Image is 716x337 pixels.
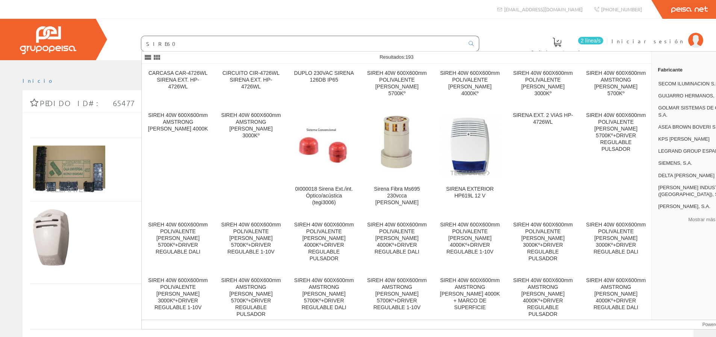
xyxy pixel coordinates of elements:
div: SIREH 40W 600X600mm AMSTRONG [PERSON_NAME] 4000K [148,112,208,132]
a: SIREH 40W 600X600mm POLIVALENTE [PERSON_NAME] 4000Kº+DRIVER REGULABLE 1-10V [434,216,506,271]
a: DUPLO 230VAC SIRENA 126DB IP65 [288,64,360,106]
span: 2 línea/s [578,37,603,44]
a: SIREH 40W 600X600mm POLIVALENTE [PERSON_NAME] 3000Kº+DRIVER REGULABLE 1-10V [142,271,214,326]
a: SIREH 40W 600X600mm AMSTRONG [PERSON_NAME] 4000K [142,106,214,215]
a: SIREH 40W 600X600mm POLIVALENTE [PERSON_NAME] 5700Kº+DRIVER REGULABLE PULSADOR [580,106,652,215]
a: 2 línea/s Pedido actual [524,31,605,59]
div: SIREH 40W 600X600mm POLIVALENTE [PERSON_NAME] 4000Kº+DRIVER REGULABLE 1-10V [440,222,500,255]
img: Foto artículo CAJA UNIVERSAL MULTIPLE ENLAZABLE (192x128.256) [33,146,105,194]
a: Iniciar sesión [612,31,703,38]
a: CIRCUITO CIR-4726WL SIRENA EXT. HP-4726WL [215,64,287,106]
div: SIREH 40W 600X600mm AMSTRONG [PERSON_NAME] 4000Kº+DRIVER REGULABLE PULSADOR [513,277,573,318]
div: SIREH 40W 600X600mm AMSTRONG [PERSON_NAME] 5700Kº [586,70,646,97]
a: 0I000018 Sirena Ext./int. Óptico/acústica (tegi3006) 0I000018 Sirena Ext./int. Óptico/acústica (t... [288,106,360,215]
span: Resultados: [380,54,413,60]
div: SIREH 40W 600X600mm POLIVALENTE [PERSON_NAME] 5700Kº+DRIVER REGULABLE 1-10V [221,222,281,255]
a: SIREH 40W 600X600mm AMSTRONG [PERSON_NAME] 5700Kº+DRIVER REGULABLE DALI [288,271,360,326]
img: Sirena Fibra Ms695 230vcca Carrasco [377,112,416,180]
div: SIREH 40W 600X600mm POLIVALENTE [PERSON_NAME] 4000Kº [440,70,500,97]
div: SIREH 40W 600X600mm POLIVALENTE [PERSON_NAME] 5700Kº+DRIVER REGULABLE DALI [148,222,208,255]
a: SIREH 40W 600X600mm AMSTRONG [PERSON_NAME] 4000K + MARCO DE SUPERFICIE [434,271,506,326]
div: SIREH 40W 600X600mm AMSTRONG [PERSON_NAME] 5700Kº+DRIVER REGULABLE DALI [294,277,354,311]
a: SIREH 40W 600X600mm AMSTRONG [PERSON_NAME] 5700Kº+DRIVER REGULABLE 1-10V [361,271,433,326]
div: SIREH 40W 600X600mm POLIVALENTE [PERSON_NAME] 5700Kº [367,70,427,97]
a: SIREH 40W 600X600mm POLIVALENTE [PERSON_NAME] 3000Kº+DRIVER REGULABLE DALI [580,216,652,271]
div: SIREH 40W 600X600mm AMSTRONG [PERSON_NAME] 5700Kº+DRIVER REGULABLE PULSADOR [221,277,281,318]
a: SIREH 40W 600X600mm POLIVALENTE [PERSON_NAME] 4000Kº+DRIVER REGULABLE DALI [361,216,433,271]
div: SIREH 40W 600X600mm AMSTRONG [PERSON_NAME] 5700Kº+DRIVER REGULABLE 1-10V [367,277,427,311]
a: SIREH 40W 600X600mm POLIVALENTE [PERSON_NAME] 3000Kº+DRIVER REGULABLE PULSADOR [507,216,579,271]
div: CARCASA CAR-4726WL SIRENA EXT. HP-4726WL [148,70,208,90]
a: SIREH 40W 600X600mm AMSTRONG [PERSON_NAME] 4000Kº+DRIVER REGULABLE DALI [580,271,652,326]
a: SIREH 40W 600X600mm AMSTRONG [PERSON_NAME] 3000Kº [215,106,287,215]
div: SIRENA EXTERIOR HP619L 12 V [440,186,500,199]
a: SIREH 40W 600X600mm AMSTRONG [PERSON_NAME] 4000Kº+DRIVER REGULABLE PULSADOR [507,271,579,326]
div: Total pedido: Total líneas: [30,284,686,329]
span: [EMAIL_ADDRESS][DOMAIN_NAME] [504,6,583,12]
img: Foto artículo Zumbador (96.256684491979x150) [33,209,69,266]
a: Inicio [23,77,54,84]
a: CARCASA CAR-4726WL SIRENA EXT. HP-4726WL [142,64,214,106]
div: SIREH 40W 600X600mm POLIVALENTE [PERSON_NAME] 4000Kº+DRIVER REGULABLE DALI [367,222,427,255]
div: SIREH 40W 600X600mm POLIVALENTE [PERSON_NAME] 3000Kº+DRIVER REGULABLE 1-10V [148,277,208,311]
a: SIREH 40W 600X600mm POLIVALENTE [PERSON_NAME] 4000Kº [434,64,506,106]
span: Pedido ID#: 65477 | [DATE] 15:22:28 | Cliente Invitado 1301490395 (1301490395) [40,99,467,108]
a: SIREH 40W 600X600mm POLIVALENTE [PERSON_NAME] 5700Kº+DRIVER REGULABLE 1-10V [215,216,287,271]
a: SIREH 40W 600X600mm POLIVALENTE [PERSON_NAME] 4000Kº+DRIVER REGULABLE PULSADOR [288,216,360,271]
span: Iniciar sesión [612,37,684,45]
div: Sirena Fibra Ms695 230vcca [PERSON_NAME] [367,186,427,206]
div: SIREH 40W 600X600mm POLIVALENTE [PERSON_NAME] 5700Kº+DRIVER REGULABLE PULSADOR [586,112,646,153]
div: 0I000018 Sirena Ext./int. Óptico/acústica (tegi3006) [294,186,354,206]
div: SIREH 40W 600X600mm POLIVALENTE [PERSON_NAME] 3000Kº [513,70,573,97]
input: Buscar ... [141,36,464,51]
a: SIREH 40W 600X600mm AMSTRONG [PERSON_NAME] 5700Kº+DRIVER REGULABLE PULSADOR [215,271,287,326]
div: SIRENA EXT. 2 VIAS HP-4726WL [513,112,573,126]
a: SIREH 40W 600X600mm POLIVALENTE [PERSON_NAME] 3000Kº [507,64,579,106]
div: SIREH 40W 600X600mm POLIVALENTE [PERSON_NAME] 3000Kº+DRIVER REGULABLE DALI [586,222,646,255]
img: Grupo Peisa [20,26,76,54]
span: [PHONE_NUMBER] [601,6,642,12]
div: SIREH 40W 600X600mm AMSTRONG [PERSON_NAME] 4000K + MARCO DE SUPERFICIE [440,277,500,311]
span: 193 [406,54,414,60]
div: CIRCUITO CIR-4726WL SIRENA EXT. HP-4726WL [221,70,281,90]
span: Pedido actual [531,48,583,56]
a: SIRENA EXT. 2 VIAS HP-4726WL [507,106,579,215]
a: SIREH 40W 600X600mm POLIVALENTE [PERSON_NAME] 5700Kº [361,64,433,106]
a: SIREH 40W 600X600mm POLIVALENTE [PERSON_NAME] 5700Kº+DRIVER REGULABLE DALI [142,216,214,271]
div: SIREH 40W 600X600mm AMSTRONG [PERSON_NAME] 3000Kº [221,112,281,139]
div: DUPLO 230VAC SIRENA 126DB IP65 [294,70,354,83]
img: 0I000018 Sirena Ext./int. Óptico/acústica (tegi3006) [294,124,354,168]
a: Sirena Fibra Ms695 230vcca Carrasco Sirena Fibra Ms695 230vcca [PERSON_NAME] [361,106,433,215]
div: SIREH 40W 600X600mm POLIVALENTE [PERSON_NAME] 3000Kº+DRIVER REGULABLE PULSADOR [513,222,573,262]
a: SIREH 40W 600X600mm AMSTRONG [PERSON_NAME] 5700Kº [580,64,652,106]
div: SIREH 40W 600X600mm AMSTRONG [PERSON_NAME] 4000Kº+DRIVER REGULABLE DALI [586,277,646,311]
img: SIRENA EXTERIOR HP619L 12 V [440,116,500,176]
div: SIREH 40W 600X600mm POLIVALENTE [PERSON_NAME] 4000Kº+DRIVER REGULABLE PULSADOR [294,222,354,262]
a: SIRENA EXTERIOR HP619L 12 V SIRENA EXTERIOR HP619L 12 V [434,106,506,215]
